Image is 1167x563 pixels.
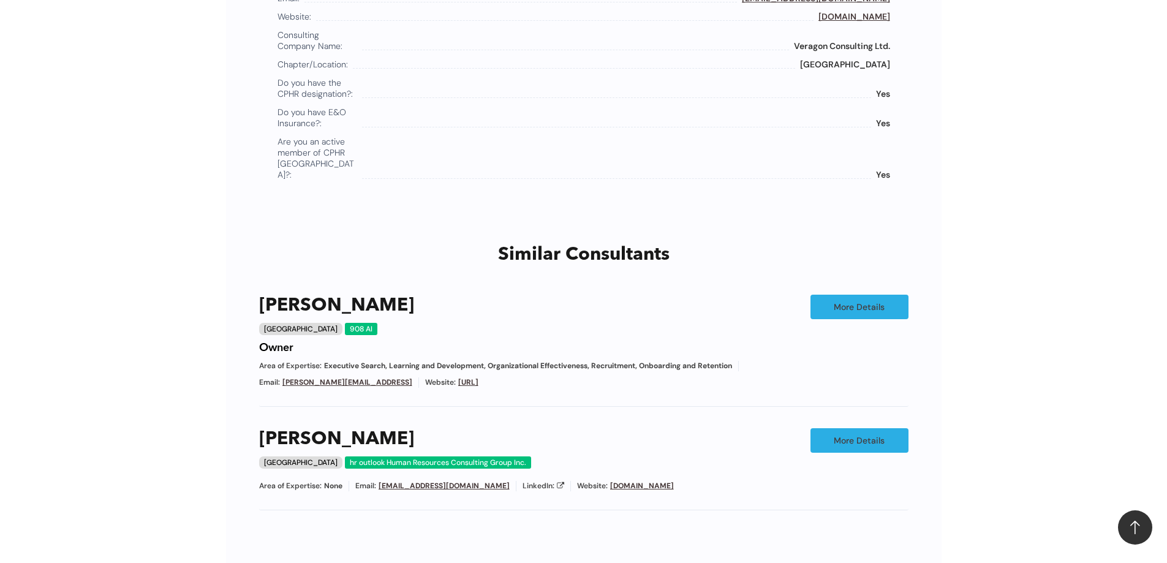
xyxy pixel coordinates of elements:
[800,59,890,70] span: [GEOGRAPHIC_DATA]
[794,40,890,51] span: Veragon Consulting Ltd.
[259,323,342,335] div: [GEOGRAPHIC_DATA]
[259,361,322,371] span: Area of Expertise:
[810,295,908,319] a: More Details
[324,481,342,491] span: None
[818,11,890,22] span: www.veragonconsulting.ca
[259,377,280,388] span: Email:
[278,77,357,99] span: Do you have the CPHR designation?
[818,11,890,22] a: [DOMAIN_NAME]
[458,377,478,387] a: [URL]
[282,377,412,387] a: [PERSON_NAME][EMAIL_ADDRESS]
[278,136,357,180] span: Are you an active member of CPHR Alberta?
[577,481,608,491] span: Website:
[379,481,510,491] a: [EMAIL_ADDRESS][DOMAIN_NAME]
[259,481,322,491] span: Area of Expertise:
[278,107,357,129] span: Do you have E&O Insurance?
[324,361,732,371] span: Executive Search, Learning and Development, Organizational Effectiveness, Recruitment, Onboarding...
[876,118,890,129] span: Yes
[523,481,554,491] span: LinkedIn:
[345,323,377,335] div: 908 AI
[810,428,908,453] a: More Details
[876,169,890,180] span: Yes
[259,428,414,450] a: [PERSON_NAME]
[610,481,674,491] a: [DOMAIN_NAME]
[876,88,890,99] span: Yes
[259,241,908,269] h2: Similar Consultants
[278,11,311,22] span: Website
[800,59,890,70] span: Central Alberta
[259,456,342,469] div: [GEOGRAPHIC_DATA]
[259,295,414,317] a: [PERSON_NAME]
[278,29,357,51] span: Consulting Company Name
[425,377,456,388] span: Website:
[278,59,348,70] span: Chapter/Location
[259,341,293,355] h4: Owner
[345,456,531,469] div: hr outlook Human Resources Consulting Group Inc.
[355,481,376,491] span: Email:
